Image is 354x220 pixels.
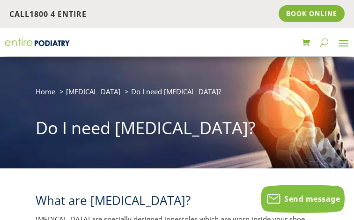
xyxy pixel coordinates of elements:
[284,194,340,204] span: Send message
[9,8,177,21] p: Call
[36,85,319,105] nav: breadcrumb
[261,185,345,213] button: Send message
[36,192,319,213] h2: What are [MEDICAL_DATA]?
[36,116,319,144] h1: Do I need [MEDICAL_DATA]?
[36,87,55,96] a: Home
[279,5,345,22] a: Book Online
[66,87,120,96] a: [MEDICAL_DATA]
[131,87,221,96] span: Do I need [MEDICAL_DATA]?
[29,9,87,19] a: 1800 4 ENTIRE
